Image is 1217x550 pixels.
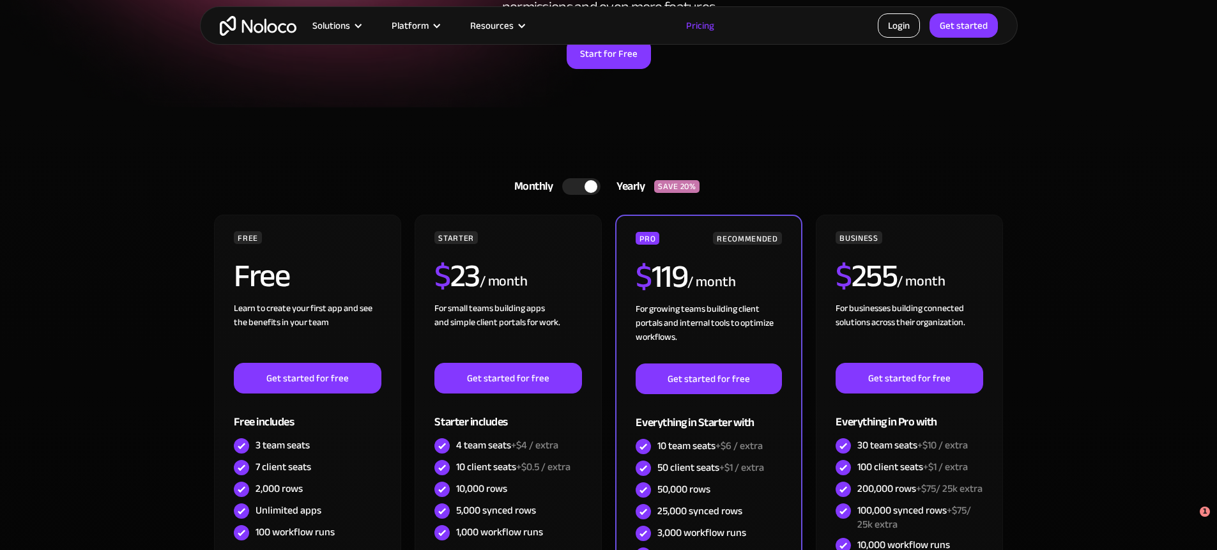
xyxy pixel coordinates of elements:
[480,271,528,292] div: / month
[836,231,882,244] div: BUSINESS
[930,13,998,38] a: Get started
[897,271,945,292] div: / month
[670,17,730,34] a: Pricing
[836,363,983,393] a: Get started for free
[657,526,746,540] div: 3,000 workflow runs
[256,438,310,452] div: 3 team seats
[456,482,507,496] div: 10,000 rows
[601,177,654,196] div: Yearly
[917,436,968,455] span: +$10 / extra
[836,302,983,363] div: For businesses building connected solutions across their organization. ‍
[511,436,558,455] span: +$4 / extra
[836,260,897,292] h2: 255
[516,457,570,477] span: +$0.5 / extra
[234,363,381,393] a: Get started for free
[456,460,570,474] div: 10 client seats
[296,17,376,34] div: Solutions
[657,439,763,453] div: 10 team seats
[654,180,700,193] div: SAVE 20%
[392,17,429,34] div: Platform
[234,393,381,435] div: Free includes
[961,426,1217,516] iframe: Intercom notifications message
[636,394,781,436] div: Everything in Starter with
[1174,507,1204,537] iframe: Intercom live chat
[434,302,581,363] div: For small teams building apps and simple client portals for work. ‍
[434,246,450,306] span: $
[567,38,651,69] a: Start for Free
[234,302,381,363] div: Learn to create your first app and see the benefits in your team ‍
[434,393,581,435] div: Starter includes
[456,503,536,517] div: 5,000 synced rows
[256,503,321,517] div: Unlimited apps
[878,13,920,38] a: Login
[234,231,262,244] div: FREE
[256,482,303,496] div: 2,000 rows
[636,232,659,245] div: PRO
[657,482,710,496] div: 50,000 rows
[234,260,289,292] h2: Free
[713,232,781,245] div: RECOMMENDED
[456,438,558,452] div: 4 team seats
[470,17,514,34] div: Resources
[916,479,983,498] span: +$75/ 25k extra
[857,503,983,531] div: 100,000 synced rows
[857,460,968,474] div: 100 client seats
[657,461,764,475] div: 50 client seats
[687,272,735,293] div: / month
[923,457,968,477] span: +$1 / extra
[636,302,781,363] div: For growing teams building client portals and internal tools to optimize workflows.
[256,460,311,474] div: 7 client seats
[434,260,480,292] h2: 23
[836,246,852,306] span: $
[498,177,563,196] div: Monthly
[636,261,687,293] h2: 119
[636,363,781,394] a: Get started for free
[312,17,350,34] div: Solutions
[454,17,539,34] div: Resources
[857,501,971,534] span: +$75/ 25k extra
[434,231,477,244] div: STARTER
[456,525,543,539] div: 1,000 workflow runs
[256,525,335,539] div: 100 workflow runs
[857,482,983,496] div: 200,000 rows
[1200,507,1210,517] span: 1
[376,17,454,34] div: Platform
[657,504,742,518] div: 25,000 synced rows
[636,247,652,307] span: $
[836,393,983,435] div: Everything in Pro with
[716,436,763,455] span: +$6 / extra
[434,363,581,393] a: Get started for free
[857,438,968,452] div: 30 team seats
[220,16,296,36] a: home
[719,458,764,477] span: +$1 / extra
